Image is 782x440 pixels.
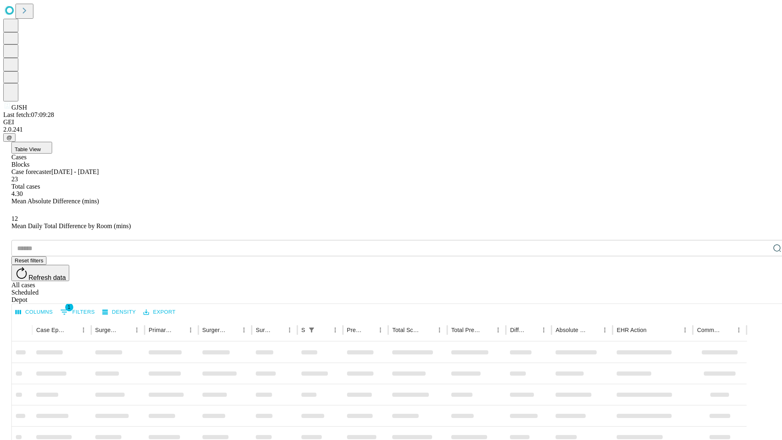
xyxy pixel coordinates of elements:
button: Sort [481,324,492,336]
button: Menu [492,324,504,336]
button: Sort [174,324,185,336]
span: Mean Daily Total Difference by Room (mins) [11,222,131,229]
span: Total cases [11,183,40,190]
button: Sort [66,324,78,336]
div: 2.0.241 [3,126,779,133]
button: Menu [599,324,611,336]
button: Menu [284,324,295,336]
button: Menu [185,324,196,336]
button: Menu [733,324,745,336]
div: Absolute Difference [556,327,587,333]
div: Case Epic Id [36,327,66,333]
div: Scheduled In Room Duration [301,327,305,333]
span: Case forecaster [11,168,51,175]
button: Sort [363,324,375,336]
span: Last fetch: 07:09:28 [3,111,54,118]
span: 4.30 [11,190,23,197]
span: Reset filters [15,257,43,264]
span: 1 [65,303,73,311]
div: GEI [3,119,779,126]
button: Refresh data [11,265,69,281]
button: Sort [422,324,434,336]
div: Primary Service [149,327,172,333]
div: EHR Action [617,327,646,333]
button: Show filters [306,324,317,336]
div: Comments [697,327,720,333]
button: Sort [647,324,659,336]
div: Difference [510,327,526,333]
div: 1 active filter [306,324,317,336]
div: Surgery Date [256,327,272,333]
button: Sort [722,324,733,336]
button: Menu [375,324,386,336]
button: Menu [538,324,549,336]
button: Export [141,306,178,319]
button: Sort [227,324,238,336]
button: Density [100,306,138,319]
button: Menu [434,324,445,336]
button: Menu [131,324,143,336]
div: Total Scheduled Duration [392,327,422,333]
button: Sort [272,324,284,336]
button: Table View [11,142,52,154]
button: Show filters [58,306,97,319]
div: Surgeon Name [95,327,119,333]
span: Table View [15,146,41,152]
button: Menu [78,324,89,336]
button: Menu [329,324,341,336]
button: Menu [238,324,250,336]
button: Menu [679,324,691,336]
span: GJSH [11,104,27,111]
div: Predicted In Room Duration [347,327,363,333]
div: Surgery Name [202,327,226,333]
button: Sort [527,324,538,336]
button: Reset filters [11,256,46,265]
button: Select columns [13,306,55,319]
button: Sort [120,324,131,336]
button: @ [3,133,15,142]
span: Mean Absolute Difference (mins) [11,198,99,205]
span: Refresh data [29,274,66,281]
span: @ [7,134,12,141]
span: 23 [11,176,18,183]
span: 12 [11,215,18,222]
span: [DATE] - [DATE] [51,168,99,175]
button: Sort [318,324,329,336]
div: Total Predicted Duration [451,327,481,333]
button: Sort [588,324,599,336]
